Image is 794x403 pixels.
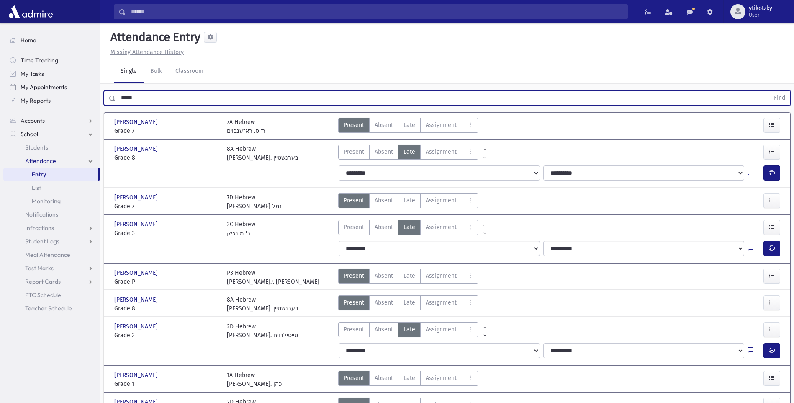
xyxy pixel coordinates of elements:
[426,147,457,156] span: Assignment
[126,4,627,19] input: Search
[3,94,100,107] a: My Reports
[3,248,100,261] a: Meal Attendance
[114,145,159,153] span: [PERSON_NAME]
[344,298,364,307] span: Present
[3,127,100,141] a: School
[375,325,393,334] span: Absent
[25,238,59,245] span: Student Logs
[375,223,393,232] span: Absent
[426,121,457,129] span: Assignment
[227,295,298,313] div: 8A Hebrew [PERSON_NAME]. בערנשטיין
[21,97,51,104] span: My Reports
[338,269,478,286] div: AttTypes
[25,291,61,299] span: PTC Schedule
[375,374,393,382] span: Absent
[403,223,415,232] span: Late
[114,193,159,202] span: [PERSON_NAME]
[7,3,55,20] img: AdmirePro
[403,298,415,307] span: Late
[344,121,364,129] span: Present
[3,54,100,67] a: Time Tracking
[3,194,100,208] a: Monitoring
[344,325,364,334] span: Present
[338,220,478,238] div: AttTypes
[403,147,415,156] span: Late
[403,121,415,129] span: Late
[21,117,45,124] span: Accounts
[107,30,200,44] h5: Attendance Entry
[32,197,61,205] span: Monitoring
[227,269,319,286] div: P3 Hebrew [PERSON_NAME].י. [PERSON_NAME]
[3,168,98,181] a: Entry
[110,49,184,56] u: Missing Attendance History
[3,34,100,47] a: Home
[114,380,218,388] span: Grade 1
[3,67,100,80] a: My Tasks
[114,371,159,380] span: [PERSON_NAME]
[114,153,218,162] span: Grade 8
[21,70,44,77] span: My Tasks
[375,298,393,307] span: Absent
[25,278,61,285] span: Report Cards
[338,322,478,340] div: AttTypes
[21,36,36,44] span: Home
[21,57,58,64] span: Time Tracking
[107,49,184,56] a: Missing Attendance History
[21,130,38,138] span: School
[114,295,159,304] span: [PERSON_NAME]
[344,147,364,156] span: Present
[426,298,457,307] span: Assignment
[338,371,478,388] div: AttTypes
[25,144,48,151] span: Students
[114,220,159,229] span: [PERSON_NAME]
[227,322,298,340] div: 2D Hebrew [PERSON_NAME]. טייטילבוים
[3,80,100,94] a: My Appointments
[114,60,144,83] a: Single
[3,141,100,154] a: Students
[338,145,478,162] div: AttTypes
[338,295,478,313] div: AttTypes
[114,202,218,211] span: Grade 7
[3,261,100,275] a: Test Marks
[25,251,70,258] span: Meal Attendance
[3,235,100,248] a: Student Logs
[25,305,72,312] span: Teacher Schedule
[338,118,478,135] div: AttTypes
[21,83,67,91] span: My Appointments
[114,118,159,127] span: [PERSON_NAME]
[25,224,54,232] span: Infractions
[344,223,364,232] span: Present
[749,5,772,12] span: ytikotzky
[169,60,210,83] a: Classroom
[375,271,393,280] span: Absent
[3,288,100,302] a: PTC Schedule
[426,325,457,334] span: Assignment
[3,302,100,315] a: Teacher Schedule
[375,196,393,205] span: Absent
[769,91,790,105] button: Find
[3,275,100,288] a: Report Cards
[114,322,159,331] span: [PERSON_NAME]
[749,12,772,18] span: User
[344,271,364,280] span: Present
[227,371,282,388] div: 1A Hebrew [PERSON_NAME]. כהן
[3,221,100,235] a: Infractions
[3,154,100,168] a: Attendance
[375,147,393,156] span: Absent
[144,60,169,83] a: Bulk
[114,127,218,135] span: Grade 7
[3,208,100,221] a: Notifications
[114,269,159,277] span: [PERSON_NAME]
[25,264,54,272] span: Test Marks
[3,114,100,127] a: Accounts
[403,196,415,205] span: Late
[426,271,457,280] span: Assignment
[403,374,415,382] span: Late
[114,229,218,238] span: Grade 3
[375,121,393,129] span: Absent
[227,220,255,238] div: 3C Hebrew ר' מונציק
[3,181,100,194] a: List
[227,193,282,211] div: 7D Hebrew [PERSON_NAME] זמל
[114,277,218,286] span: Grade P
[114,304,218,313] span: Grade 8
